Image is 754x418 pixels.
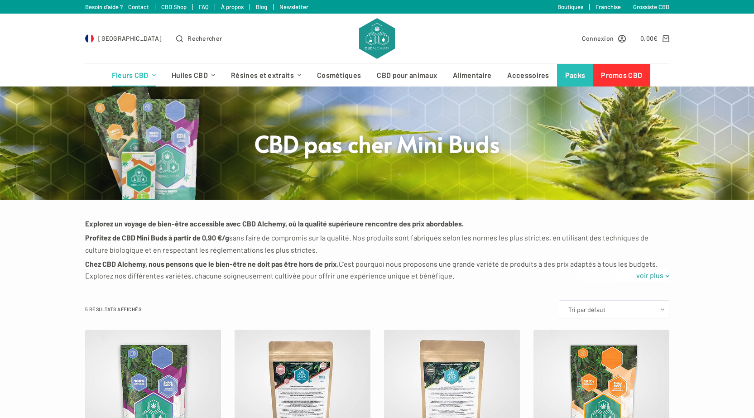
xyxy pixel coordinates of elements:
[104,64,650,86] nav: Menu d’en-tête
[207,129,547,158] h1: CBD pas cher Mini Buds
[85,305,142,313] p: 5 résultats affichés
[279,3,308,10] a: Newsletter
[85,259,339,268] strong: Chez CBD Alchemy, nous pensons que le bien-être ne doit pas être hors de prix.
[85,33,162,43] a: Select Country
[309,64,369,86] a: Cosmétiques
[499,64,557,86] a: Accessoires
[85,233,229,242] strong: Profitez de CBD Mini Buds à partir de 0,90 €/g
[85,34,94,43] img: FR Flag
[557,3,583,10] a: Boutiques
[559,300,669,318] select: Commande
[221,3,244,10] a: À propos
[640,33,669,43] a: Panier d’achat
[85,219,464,228] strong: Explorez un voyage de bien-être accessible avec CBD Alchemy, où la qualité supérieure rencontre d...
[187,33,222,43] span: Rechercher
[640,34,658,42] bdi: 0,00
[163,64,223,86] a: Huiles CBD
[633,3,669,10] a: Grossiste CBD
[369,64,445,86] a: CBD pour animaux
[582,33,626,43] a: Connexion
[98,33,162,43] span: [GEOGRAPHIC_DATA]
[593,64,650,86] a: Promos CBD
[85,258,669,282] p: C’est pourquoi nous proposons une grande variété de produits à des prix adaptés à tous les budget...
[557,64,593,86] a: Packs
[85,3,149,10] a: Besoin d'aide ? Contact
[161,3,187,10] a: CBD Shop
[256,3,267,10] a: Blog
[85,232,669,256] p: sans faire de compromis sur la qualité. Nos produits sont fabriqués selon les normes les plus str...
[630,269,669,281] a: voir plus
[223,64,309,86] a: Résines et extraits
[359,18,394,59] img: CBD Alchemy
[104,64,163,86] a: Fleurs CBD
[176,33,222,43] button: Ouvrir le formulaire de recherche
[199,3,209,10] a: FAQ
[582,33,614,43] span: Connexion
[653,34,658,42] span: €
[596,3,621,10] a: Franchise
[445,64,499,86] a: Alimentaire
